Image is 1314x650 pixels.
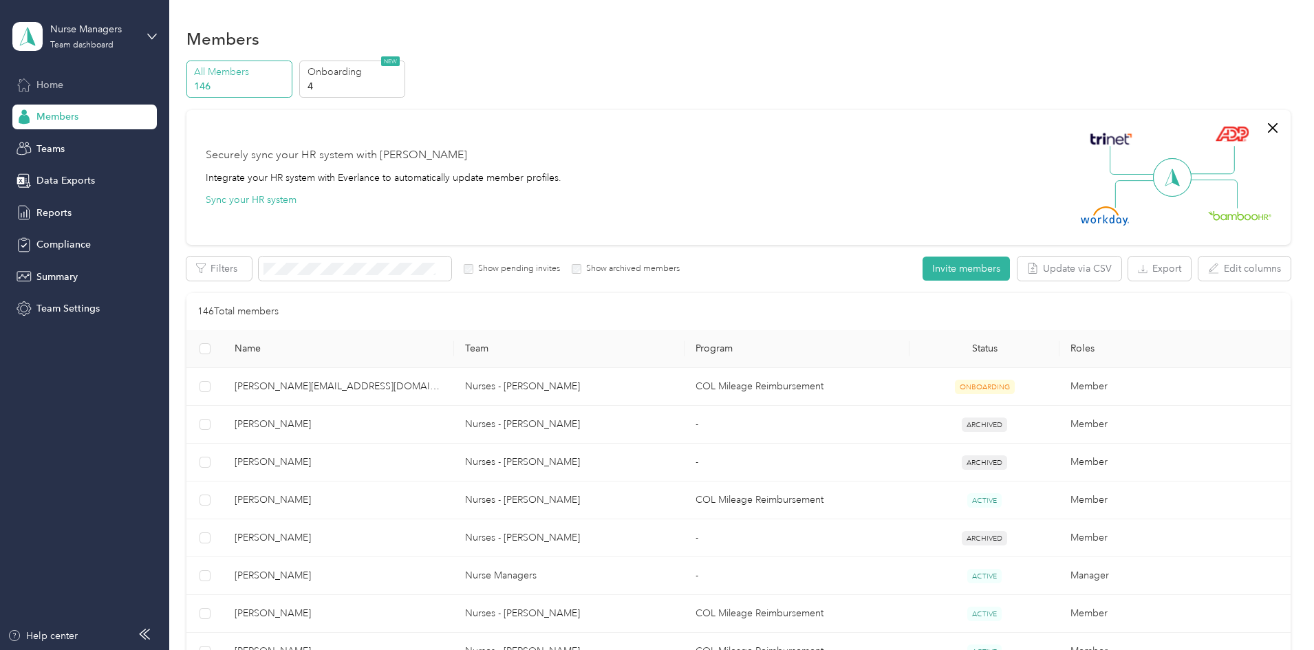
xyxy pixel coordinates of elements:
span: Name [235,343,443,354]
button: Sync your HR system [206,193,297,207]
p: 146 [194,79,288,94]
span: [PERSON_NAME] [235,455,443,470]
span: [PERSON_NAME] [235,530,443,545]
td: Erin Kabrey [224,406,454,444]
td: Manager [1059,557,1290,595]
td: Emily Sims [224,595,454,633]
img: BambooHR [1208,210,1271,220]
label: Show pending invites [473,263,560,275]
td: Melanie Banks [224,444,454,481]
span: ACTIVE [967,569,1002,583]
th: Name [224,330,454,368]
img: ADP [1215,126,1249,142]
img: Line Left Up [1110,146,1158,175]
td: - [685,406,909,444]
div: Integrate your HR system with Everlance to automatically update member profiles. [206,171,561,185]
iframe: Everlance-gr Chat Button Frame [1237,573,1314,650]
span: Team Settings [36,301,100,316]
th: Program [685,330,909,368]
span: Compliance [36,237,91,252]
img: Workday [1081,206,1129,226]
th: Team [454,330,685,368]
td: ONBOARDING [909,368,1059,406]
span: Teams [36,142,65,156]
label: Show archived members [581,263,680,275]
p: Onboarding [308,65,401,79]
button: Invite members [923,257,1010,281]
td: Nurses - Krista Garner [454,444,685,481]
span: Summary [36,270,78,284]
td: Vivian Gray-Winter [224,519,454,557]
button: Edit columns [1198,257,1291,281]
td: Nurses - Sarah Doughty [454,595,685,633]
td: Nurses - Billie Brandon [454,481,685,519]
img: Trinet [1087,129,1135,149]
td: mathison@nwacircleoflife.org [224,368,454,406]
div: Securely sync your HR system with [PERSON_NAME] [206,147,467,164]
span: Reports [36,206,72,220]
td: Member [1059,481,1290,519]
td: Amber Reed [224,557,454,595]
span: NEW [381,56,400,66]
span: [PERSON_NAME][EMAIL_ADDRESS][DOMAIN_NAME] [235,379,443,394]
img: Line Right Down [1189,180,1238,209]
span: ARCHIVED [962,455,1007,470]
td: Member [1059,406,1290,444]
p: 4 [308,79,401,94]
button: Update via CSV [1017,257,1121,281]
span: ARCHIVED [962,418,1007,432]
span: [PERSON_NAME] [235,606,443,621]
th: Roles [1059,330,1290,368]
td: - [685,444,909,481]
div: Team dashboard [50,41,114,50]
button: Export [1128,257,1191,281]
td: COL Mileage Reimbursement [685,481,909,519]
td: Member [1059,368,1290,406]
td: Member [1059,595,1290,633]
td: COL Mileage Reimbursement [685,595,909,633]
td: Member [1059,519,1290,557]
td: - [685,519,909,557]
td: Nurse Managers [454,557,685,595]
th: Status [909,330,1059,368]
p: 146 Total members [197,304,279,319]
button: Filters [186,257,252,281]
span: ACTIVE [967,493,1002,508]
p: All Members [194,65,288,79]
span: [PERSON_NAME] [235,417,443,432]
td: Cameron Long [224,481,454,519]
td: COL Mileage Reimbursement [685,368,909,406]
span: ARCHIVED [962,531,1007,545]
td: Member [1059,444,1290,481]
div: Nurse Managers [50,22,136,36]
td: Nurses - Katie Lennier [454,519,685,557]
td: Nurses - Teresa Fulks [454,368,685,406]
span: [PERSON_NAME] [235,492,443,508]
span: ACTIVE [967,607,1002,621]
img: Line Right Up [1187,146,1235,175]
span: [PERSON_NAME] [235,568,443,583]
span: Home [36,78,63,92]
span: Data Exports [36,173,95,188]
td: Nurses - Teresa Fulks [454,406,685,444]
button: Help center [8,629,78,643]
img: Line Left Down [1114,180,1163,208]
td: - [685,557,909,595]
span: Members [36,109,78,124]
span: ONBOARDING [955,380,1015,394]
h1: Members [186,32,259,46]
